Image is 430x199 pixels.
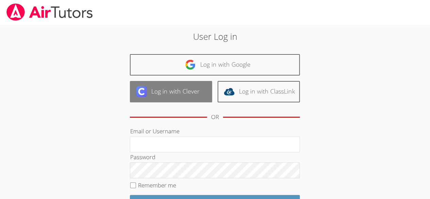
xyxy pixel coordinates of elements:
a: Log in with Google [130,54,300,76]
a: Log in with Clever [130,81,212,102]
label: Remember me [138,181,176,189]
h2: User Log in [99,30,331,43]
a: Log in with ClassLink [218,81,300,102]
div: OR [211,112,219,122]
img: clever-logo-6eab21bc6e7a338710f1a6ff85c0baf02591cd810cc4098c63d3a4b26e2feb20.svg [136,86,147,97]
label: Email or Username [130,127,179,135]
img: google-logo-50288ca7cdecda66e5e0955fdab243c47b7ad437acaf1139b6f446037453330a.svg [185,59,196,70]
label: Password [130,153,155,161]
img: airtutors_banner-c4298cdbf04f3fff15de1276eac7730deb9818008684d7c2e4769d2f7ddbe033.png [6,3,93,21]
img: classlink-logo-d6bb404cc1216ec64c9a2012d9dc4662098be43eaf13dc465df04b49fa7ab582.svg [224,86,235,97]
